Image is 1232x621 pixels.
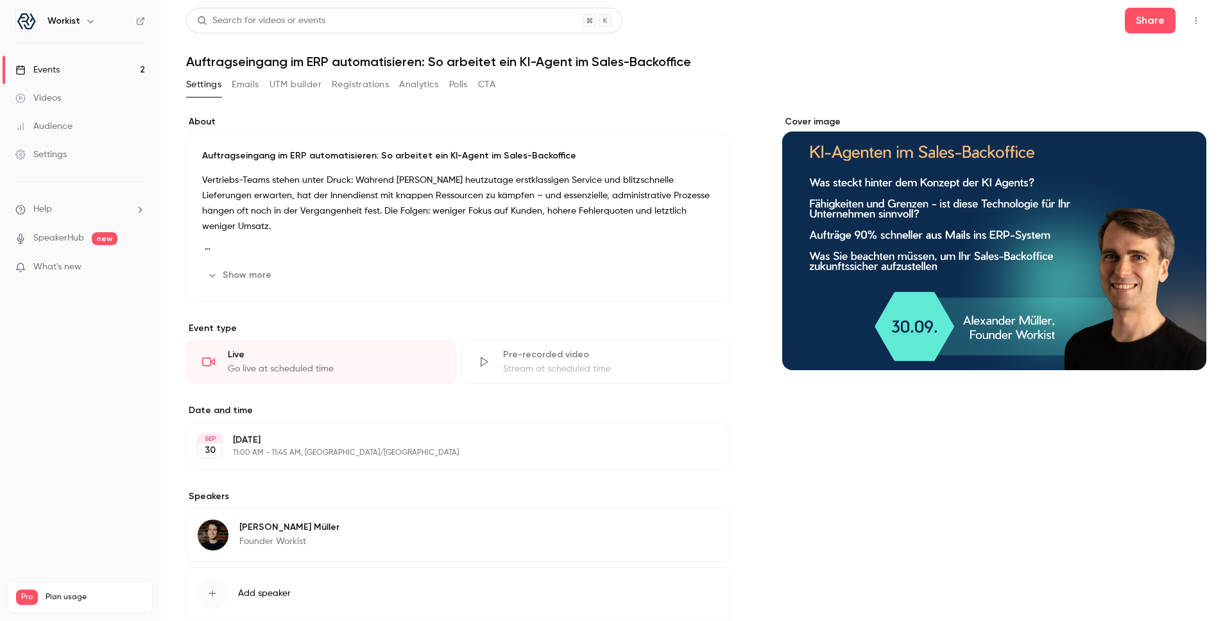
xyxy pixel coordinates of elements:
[503,362,715,375] div: Stream at scheduled time
[198,520,228,550] img: Alexander Müller
[205,444,216,457] p: 30
[130,262,145,273] iframe: Noticeable Trigger
[33,203,52,216] span: Help
[16,11,37,31] img: Workist
[186,490,731,503] label: Speakers
[1125,8,1176,33] button: Share
[198,434,221,443] div: SEP
[228,348,440,361] div: Live
[233,448,663,458] p: 11:00 AM - 11:45 AM, [GEOGRAPHIC_DATA]/[GEOGRAPHIC_DATA]
[782,115,1206,370] section: Cover image
[46,592,144,602] span: Plan usage
[186,322,731,335] p: Event type
[503,348,715,361] div: Pre-recorded video
[238,587,291,600] span: Add speaker
[92,232,117,245] span: new
[399,74,439,95] button: Analytics
[478,74,495,95] button: CTA
[461,340,732,384] div: Pre-recorded videoStream at scheduled time
[233,434,663,447] p: [DATE]
[186,340,456,384] div: LiveGo live at scheduled time
[15,64,60,76] div: Events
[269,74,321,95] button: UTM builder
[186,115,731,128] label: About
[239,535,339,548] p: Founder Workist
[186,508,731,562] div: Alexander Müller[PERSON_NAME] MüllerFounder Workist
[228,362,440,375] div: Go live at scheduled time
[15,148,67,161] div: Settings
[33,232,84,245] a: SpeakerHub
[15,120,73,133] div: Audience
[202,173,715,234] p: Vertriebs-Teams stehen unter Druck: Während [PERSON_NAME] heutzutage erstklassigen Service und bl...
[47,15,80,28] h6: Workist
[186,54,1206,69] h1: Auftragseingang im ERP automatisieren: So arbeitet ein KI-Agent im Sales-Backoffice
[202,149,715,162] p: Auftragseingang im ERP automatisieren: So arbeitet ein KI-Agent im Sales-Backoffice
[186,404,731,417] label: Date and time
[15,203,145,216] li: help-dropdown-opener
[33,260,81,274] span: What's new
[332,74,389,95] button: Registrations
[16,590,38,605] span: Pro
[239,521,339,534] p: [PERSON_NAME] Müller
[186,74,221,95] button: Settings
[197,14,325,28] div: Search for videos or events
[202,265,279,285] button: Show more
[782,115,1206,128] label: Cover image
[449,74,468,95] button: Polls
[232,74,259,95] button: Emails
[15,92,61,105] div: Videos
[186,567,731,620] button: Add speaker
